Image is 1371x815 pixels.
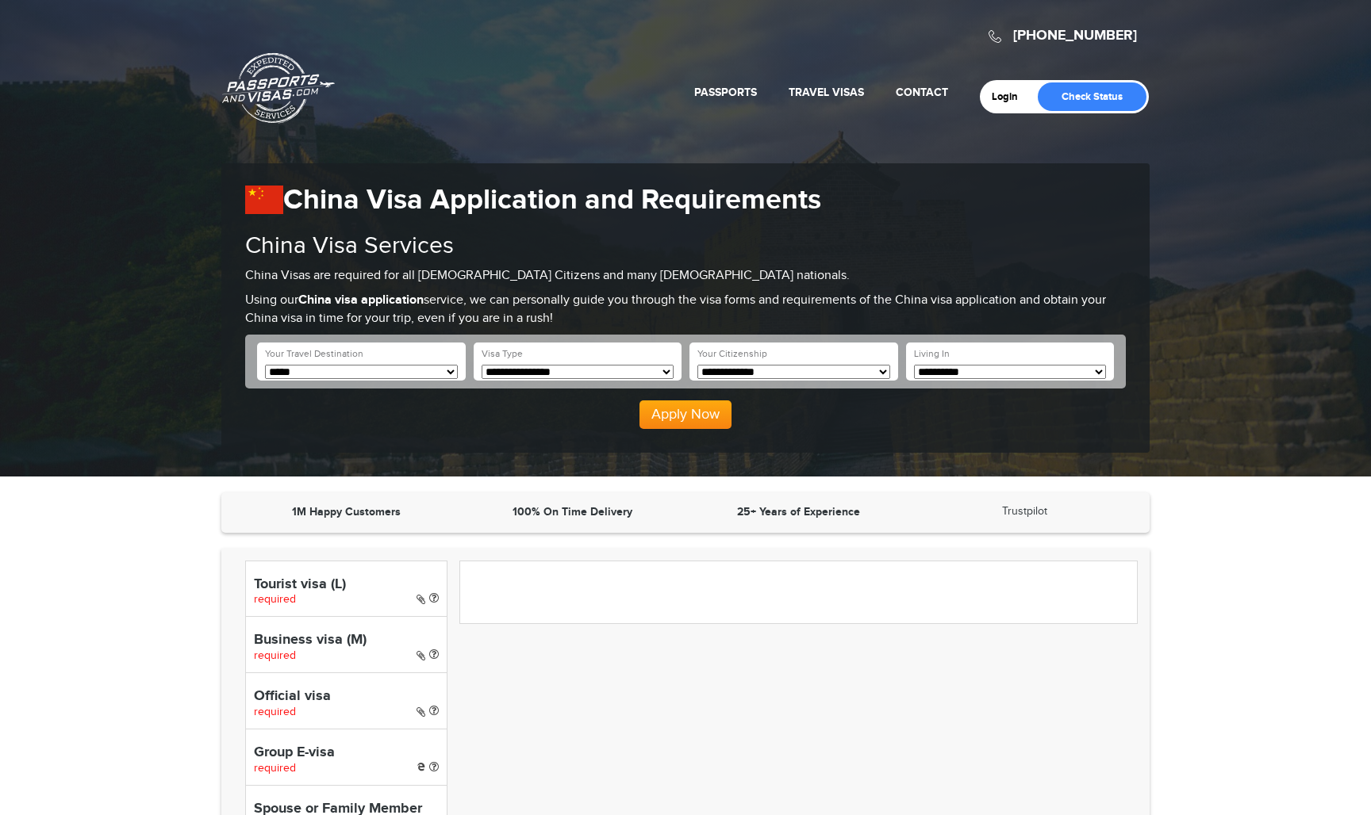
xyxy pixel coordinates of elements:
[254,649,296,662] span: required
[694,86,757,99] a: Passports
[222,52,335,124] a: Passports & [DOMAIN_NAME]
[245,233,1126,259] h2: China Visa Services
[417,594,425,605] i: Paper Visa
[254,745,439,761] h4: Group E-visa
[245,292,1126,328] p: Using our service, we can personally guide you through the visa forms and requirements of the Chi...
[639,400,732,429] button: Apply Now
[254,633,439,649] h4: Business visa (M)
[482,347,523,361] label: Visa Type
[513,505,632,518] strong: 100% On Time Delivery
[417,706,425,717] i: Paper Visa
[254,762,296,775] span: required
[1013,27,1137,44] a: [PHONE_NUMBER]
[697,347,767,361] label: Your Citizenship
[245,267,1126,285] p: China Visas are required for all [DEMOGRAPHIC_DATA] Citizens and many [DEMOGRAPHIC_DATA] nationals.
[254,689,439,705] h4: Official visa
[1038,82,1146,111] a: Check Status
[737,505,860,518] strong: 25+ Years of Experience
[1002,505,1047,518] a: Trustpilot
[789,86,864,99] a: Travel Visas
[992,90,1029,103] a: Login
[254,706,296,718] span: required
[914,347,950,361] label: Living In
[245,183,1126,217] h1: China Visa Application and Requirements
[292,505,401,518] strong: 1M Happy Customers
[896,86,948,99] a: Contact
[254,577,439,593] h4: Tourist visa (L)
[417,763,425,771] i: e-Visa
[298,293,424,308] strong: China visa application
[265,347,363,361] label: Your Travel Destination
[417,650,425,661] i: Paper Visa
[254,593,296,606] span: required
